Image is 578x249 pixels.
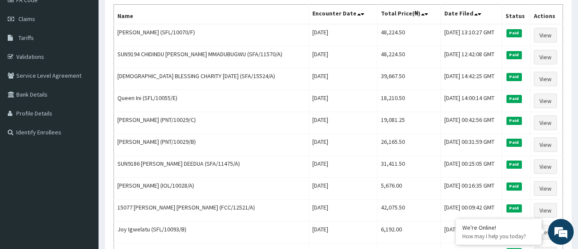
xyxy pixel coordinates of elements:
td: [DATE] 14:42:25 GMT [441,68,502,90]
td: 48,224.50 [377,24,441,46]
td: [DATE] 00:00:25 GMT [441,222,502,243]
span: Paid [506,139,522,146]
td: [PERSON_NAME] (PNT/10029/B) [114,134,309,156]
a: View [534,159,557,174]
span: Paid [506,29,522,37]
th: Actions [530,5,563,24]
td: 48,224.50 [377,46,441,68]
th: Encounter Date [309,5,377,24]
a: View [534,181,557,196]
a: View [534,203,557,218]
td: [DATE] [309,200,377,222]
td: [DATE] [309,112,377,134]
a: View [534,28,557,43]
a: View [534,225,557,240]
td: [DATE] [309,134,377,156]
td: 19,081.25 [377,112,441,134]
td: 15077 [PERSON_NAME] [PERSON_NAME] (FCC/12521/A) [114,200,309,222]
a: View [534,137,557,152]
a: View [534,115,557,130]
span: Paid [506,161,522,168]
td: [DATE] [309,46,377,68]
span: Paid [506,95,522,103]
a: View [534,94,557,108]
span: Paid [506,182,522,190]
div: Minimize live chat window [141,4,161,25]
td: [DATE] 00:42:56 GMT [441,112,502,134]
span: Paid [506,73,522,81]
td: 26,165.50 [377,134,441,156]
td: 42,075.50 [377,200,441,222]
div: Chat with us now [45,48,144,59]
td: Queen Ini (SFL/10055/E) [114,90,309,112]
td: [DATE] [309,178,377,200]
p: How may I help you today? [462,233,535,240]
td: 18,210.50 [377,90,441,112]
td: [DATE] [309,156,377,178]
td: [DATE] [309,68,377,90]
td: [DATE] 13:10:27 GMT [441,24,502,46]
td: 5,676.00 [377,178,441,200]
span: Paid [506,204,522,212]
td: [DATE] [309,90,377,112]
td: [DATE] 00:25:05 GMT [441,156,502,178]
th: Name [114,5,309,24]
td: SUN9186 [PERSON_NAME] DEEDUA (SFA/11475/A) [114,156,309,178]
td: [DEMOGRAPHIC_DATA] BLESSING CHARITY [DATE] (SFA/15524/A) [114,68,309,90]
span: Paid [506,51,522,59]
td: [DATE] [309,24,377,46]
th: Date Filed [441,5,502,24]
td: [PERSON_NAME] (SFL/10070/F) [114,24,309,46]
a: View [534,72,557,86]
td: Joy Igwelatu (SFL/10093/B) [114,222,309,243]
th: Total Price(₦) [377,5,441,24]
td: SUN9194 CHIDINDU [PERSON_NAME] MMADUBUGWU (SFA/11570/A) [114,46,309,68]
td: [DATE] 00:16:35 GMT [441,178,502,200]
td: 31,411.50 [377,156,441,178]
td: [PERSON_NAME] (IOL/10028/A) [114,178,309,200]
td: [DATE] 00:09:42 GMT [441,200,502,222]
td: 6,192.00 [377,222,441,243]
td: [DATE] 14:00:14 GMT [441,90,502,112]
th: Status [502,5,530,24]
td: [PERSON_NAME] (PNT/10029/C) [114,112,309,134]
td: [DATE] 00:31:59 GMT [441,134,502,156]
span: We're online! [50,72,118,158]
td: [DATE] [309,222,377,243]
td: 39,667.50 [377,68,441,90]
img: d_794563401_company_1708531726252_794563401 [16,43,35,64]
div: We're Online! [462,224,535,231]
td: [DATE] 12:42:08 GMT [441,46,502,68]
span: Tariffs [18,34,34,42]
span: Paid [506,117,522,125]
span: Claims [18,15,35,23]
textarea: Type your message and hit 'Enter' [4,161,163,191]
a: View [534,50,557,64]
